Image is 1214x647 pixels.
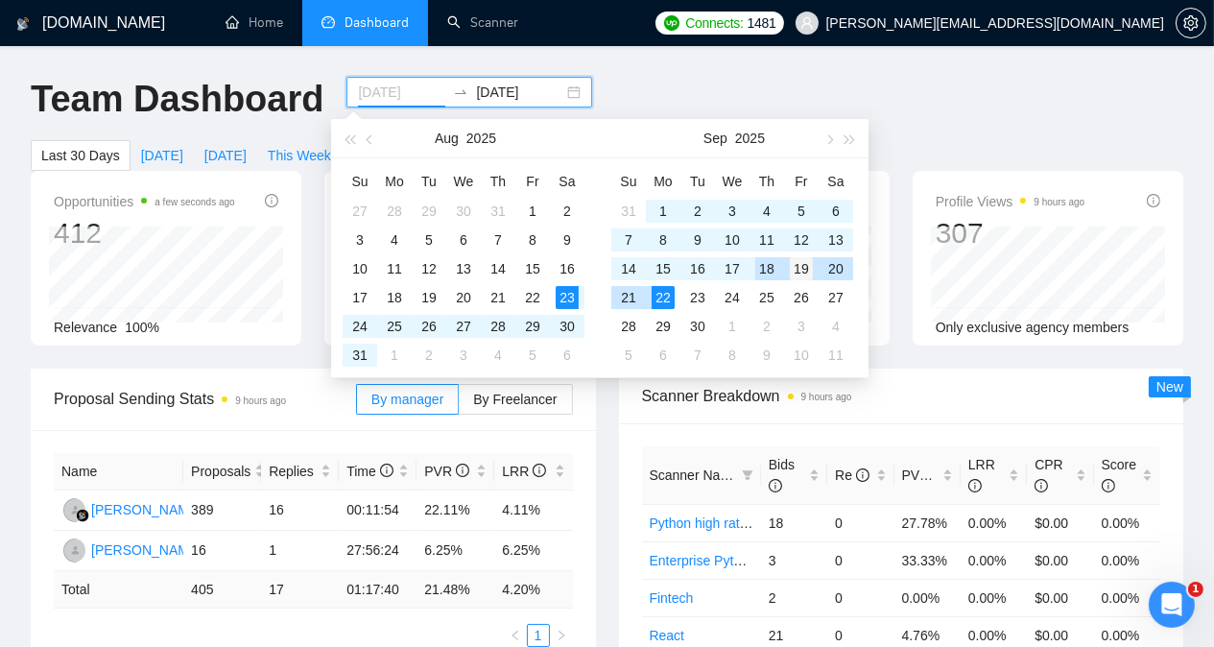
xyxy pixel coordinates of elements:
[412,197,446,226] td: 2025-07-29
[1027,541,1093,579] td: $0.00
[417,200,440,223] div: 29
[377,312,412,341] td: 2025-08-25
[521,200,544,223] div: 1
[680,254,715,283] td: 2025-09-16
[738,461,757,490] span: filter
[650,628,685,643] a: React
[343,312,377,341] td: 2025-08-24
[466,119,496,157] button: 2025
[446,312,481,341] td: 2025-08-27
[446,283,481,312] td: 2025-08-20
[54,320,117,335] span: Relevance
[755,200,778,223] div: 4
[343,226,377,254] td: 2025-08-03
[141,145,183,166] span: [DATE]
[1177,15,1205,31] span: setting
[343,254,377,283] td: 2025-08-10
[358,82,445,103] input: Start date
[412,226,446,254] td: 2025-08-05
[650,590,694,606] a: Fintech
[91,499,202,520] div: [PERSON_NAME]
[446,197,481,226] td: 2025-07-30
[750,166,784,197] th: Th
[435,119,459,157] button: Aug
[750,341,784,370] td: 2025-10-09
[652,200,675,223] div: 1
[617,228,640,252] div: 7
[755,344,778,367] div: 9
[755,315,778,338] div: 2
[321,15,335,29] span: dashboard
[527,624,550,647] li: 1
[680,312,715,341] td: 2025-09-30
[261,453,339,491] th: Replies
[54,190,235,213] span: Opportunities
[617,344,640,367] div: 5
[742,469,753,481] span: filter
[446,254,481,283] td: 2025-08-13
[646,283,680,312] td: 2025-09-22
[521,286,544,309] div: 22
[827,541,893,579] td: 0
[1188,582,1203,597] span: 1
[446,166,481,197] th: We
[550,166,584,197] th: Sa
[784,226,819,254] td: 2025-09-12
[556,630,567,641] span: right
[902,467,947,483] span: PVR
[686,200,709,223] div: 2
[452,200,475,223] div: 30
[412,254,446,283] td: 2025-08-12
[550,312,584,341] td: 2025-08-30
[452,315,475,338] div: 27
[487,257,510,280] div: 14
[268,145,331,166] span: This Week
[800,16,814,30] span: user
[550,226,584,254] td: 2025-08-09
[1094,504,1160,541] td: 0.00%
[611,283,646,312] td: 2025-09-21
[784,166,819,197] th: Fr
[824,257,847,280] div: 20
[348,315,371,338] div: 24
[348,344,371,367] div: 31
[1176,8,1206,38] button: setting
[556,200,579,223] div: 2
[824,315,847,338] div: 4
[819,312,853,341] td: 2025-10-04
[936,190,1085,213] span: Profile Views
[261,571,339,609] td: 17
[819,226,853,254] td: 2025-09-13
[487,315,510,338] div: 28
[1035,457,1063,493] span: CPR
[183,531,261,571] td: 16
[76,509,89,522] img: gigradar-bm.png
[481,283,515,312] td: 2025-08-21
[348,200,371,223] div: 27
[933,468,946,482] span: info-circle
[680,283,715,312] td: 2025-09-23
[417,491,494,531] td: 22.11%
[383,200,406,223] div: 28
[481,226,515,254] td: 2025-08-07
[31,140,131,171] button: Last 30 Days
[521,315,544,338] div: 29
[1027,504,1093,541] td: $0.00
[510,630,521,641] span: left
[819,341,853,370] td: 2025-10-11
[652,315,675,338] div: 29
[769,457,795,493] span: Bids
[784,197,819,226] td: 2025-09-05
[456,464,469,477] span: info-circle
[417,257,440,280] div: 12
[550,254,584,283] td: 2025-08-16
[377,254,412,283] td: 2025-08-11
[680,226,715,254] td: 2025-09-09
[642,384,1161,408] span: Scanner Breakdown
[521,344,544,367] div: 5
[968,479,982,492] span: info-circle
[721,257,744,280] div: 17
[894,541,961,579] td: 33.33%
[377,197,412,226] td: 2025-07-28
[748,12,776,34] span: 1481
